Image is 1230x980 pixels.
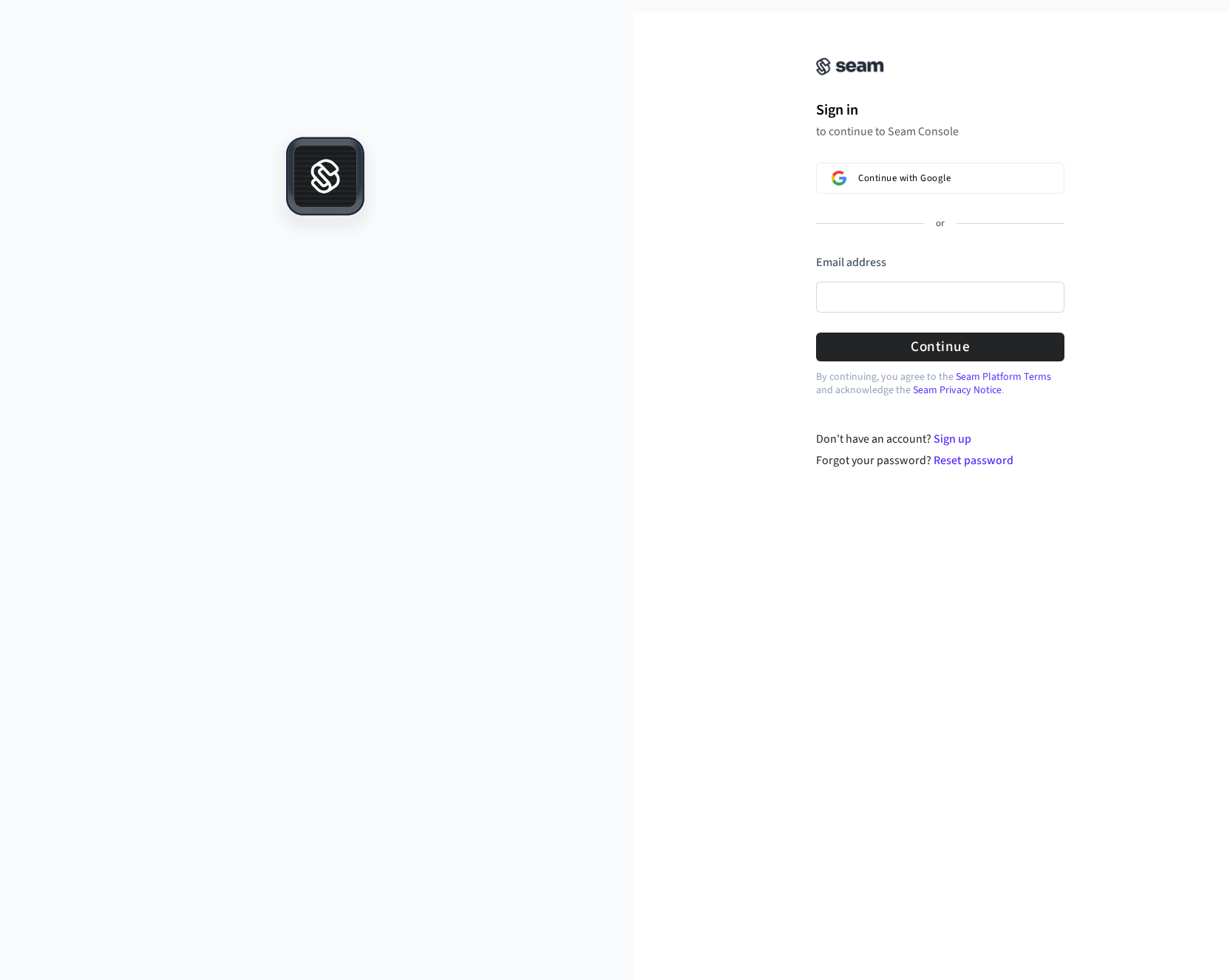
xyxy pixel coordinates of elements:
[816,430,1065,448] div: Don't have an account?
[936,217,945,231] p: or
[832,171,846,186] img: Sign in with Google
[816,163,1064,194] button: Sign in with GoogleContinue with Google
[913,383,1002,398] a: Seam Privacy Notice
[816,124,1064,139] p: to continue to Seam Console
[816,333,1064,361] button: Continue
[816,99,1064,121] h1: Sign in
[934,452,1013,469] a: Reset password
[858,172,951,184] span: Continue with Google
[816,254,886,270] label: Email address
[934,431,971,447] a: Sign up
[816,452,1065,469] div: Forgot your password?
[816,58,884,75] img: Seam Console
[816,370,1064,397] p: By continuing, you agree to the and acknowledge the .
[956,370,1051,384] a: Seam Platform Terms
